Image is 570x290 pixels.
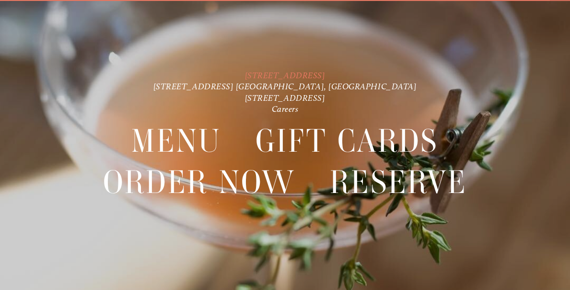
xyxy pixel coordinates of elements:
a: Gift Cards [256,121,438,161]
a: [STREET_ADDRESS] [245,93,326,103]
a: Reserve [330,162,467,203]
a: Order Now [103,162,296,203]
a: Careers [272,104,299,114]
span: Gift Cards [256,121,438,162]
a: Menu [131,121,221,161]
a: [STREET_ADDRESS] [GEOGRAPHIC_DATA], [GEOGRAPHIC_DATA] [153,82,417,92]
a: [STREET_ADDRESS] [245,70,326,80]
span: Menu [131,121,221,162]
